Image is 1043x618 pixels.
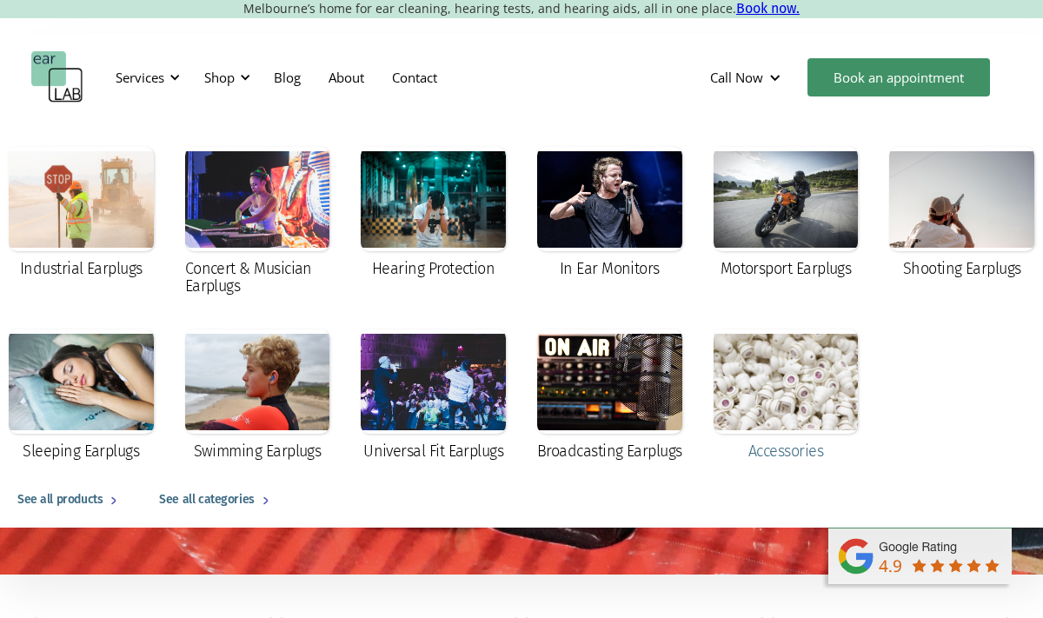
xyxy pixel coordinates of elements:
a: Concert & Musician Earplugs [176,138,339,307]
a: Hearing Protection [352,138,515,289]
div: Swimming Earplugs [194,442,322,460]
a: Swimming Earplugs [176,321,339,472]
div: In Ear Monitors [560,260,660,277]
div: Services [116,69,164,86]
div: See all categories [159,489,254,510]
div: Motorsport Earplugs [721,260,852,277]
a: About [315,52,378,103]
div: Broadcasting Earplugs [537,442,682,460]
a: Blog [260,52,315,103]
div: See all products [17,489,103,510]
a: Shooting Earplugs [880,138,1043,289]
a: Accessories [705,321,867,472]
a: Broadcasting Earplugs [528,321,691,472]
div: Sleeping Earplugs [23,442,139,460]
a: Contact [378,52,451,103]
div: Industrial Earplugs [20,260,143,277]
div: Accessories [748,442,823,460]
a: Book an appointment [807,58,990,96]
div: Call Now [710,69,763,86]
div: Shooting Earplugs [903,260,1021,277]
div: Services [105,51,185,103]
a: home [31,51,83,103]
a: In Ear Monitors [528,138,691,289]
div: Shop [194,51,256,103]
div: Shop [204,69,235,86]
div: Concert & Musician Earplugs [185,260,330,295]
a: See all categories [142,472,293,528]
a: Universal Fit Earplugs [352,321,515,472]
div: Universal Fit Earplugs [363,442,503,460]
div: Call Now [696,51,799,103]
a: Motorsport Earplugs [705,138,867,289]
div: Hearing Protection [372,260,495,277]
